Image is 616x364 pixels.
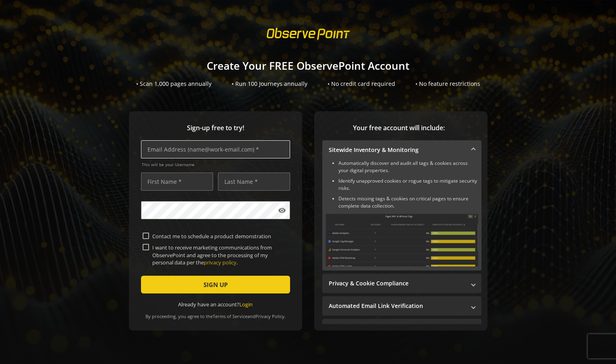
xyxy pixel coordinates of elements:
mat-panel-title: Sitewide Inventory & Monitoring [329,146,465,154]
mat-icon: visibility [278,206,286,214]
div: Sitewide Inventory & Monitoring [322,160,481,270]
mat-expansion-panel-header: Privacy & Cookie Compliance [322,274,481,293]
input: Email Address (name@work-email.com) * [141,140,290,158]
a: privacy policy [204,259,236,266]
input: Last Name * [218,173,290,191]
a: Login [239,301,253,308]
span: Sign-up free to try! [141,123,290,133]
a: Terms of Service [213,313,247,319]
mat-expansion-panel-header: Performance Monitoring with Web Vitals [322,319,481,338]
label: Contact me to schedule a product demonstration [149,233,288,240]
input: First Name * [141,173,213,191]
mat-panel-title: Automated Email Link Verification [329,302,465,310]
li: Automatically discover and audit all tags & cookies across your digital properties. [338,160,478,174]
a: Privacy Policy [255,313,284,319]
span: Your free account will include: [322,123,475,133]
div: • No feature restrictions [415,80,480,88]
mat-panel-title: Privacy & Cookie Compliance [329,279,465,287]
div: By proceeding, you agree to the and . [141,308,290,319]
label: I want to receive marketing communications from ObservePoint and agree to the processing of my pe... [149,244,288,266]
li: Identify unapproved cookies or rogue tags to mitigate security risks. [338,177,478,192]
div: • Scan 1,000 pages annually [136,80,212,88]
img: Sitewide Inventory & Monitoring [326,214,478,266]
span: SIGN UP [203,277,228,292]
mat-expansion-panel-header: Automated Email Link Verification [322,296,481,316]
mat-expansion-panel-header: Sitewide Inventory & Monitoring [322,140,481,160]
div: • No credit card required [328,80,395,88]
li: Detects missing tags & cookies on critical pages to ensure complete data collection. [338,195,478,210]
div: Already have an account? [141,301,290,308]
button: SIGN UP [141,276,290,293]
span: This will be your Username [142,162,290,167]
div: • Run 100 Journeys annually [232,80,307,88]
